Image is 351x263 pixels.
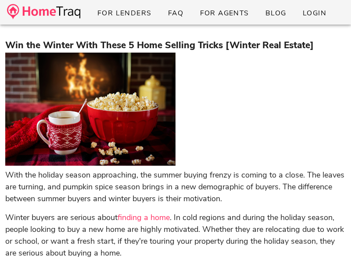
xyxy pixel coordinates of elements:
span: Blog [265,8,287,18]
img: desktop-logo.34a1112.png [7,4,80,19]
a: Login [295,5,333,21]
iframe: Chat Widget [307,221,351,263]
a: For Agents [192,5,256,21]
span: For Agents [199,8,249,18]
a: For Lenders [90,5,159,21]
a: finding a home [118,212,170,223]
img: eb9aea20-148b-11eb-a8ae-b7e5d3b2fb18-cold-winter-coffee-warm-flower-interior-1282857-pxhere.com.jpg [5,53,175,166]
p: With the holiday season approaching, the summer buying frenzy is coming to a close. The leaves ar... [5,169,346,205]
p: Winter buyers are serious about . In cold regions and during the holiday season, people looking t... [5,212,346,259]
span: FAQ [168,8,184,18]
span: Login [302,8,326,18]
span: For Lenders [97,8,152,18]
h3: Win the Winter With These 5 Home Selling Tricks [Winter Real Estate] [5,39,346,53]
a: FAQ [161,5,191,21]
a: Blog [258,5,294,21]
